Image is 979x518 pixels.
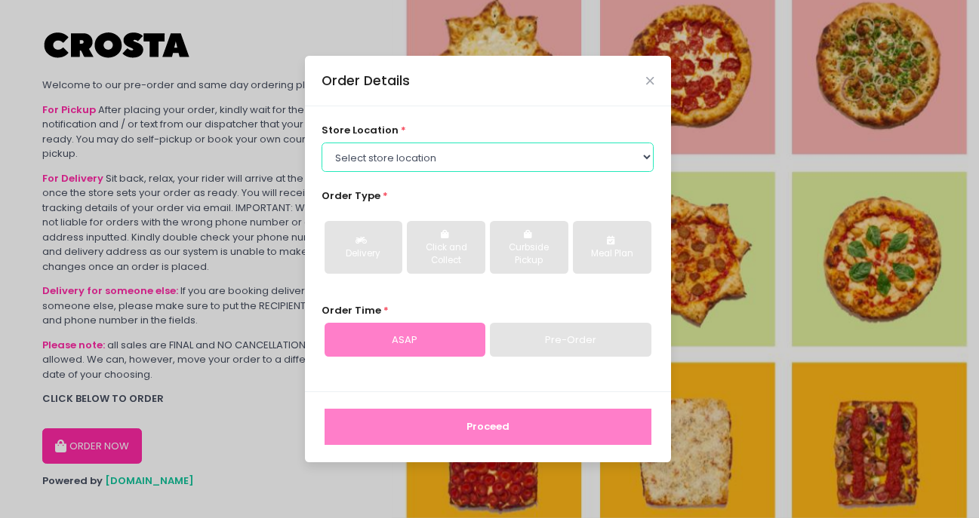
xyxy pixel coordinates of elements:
[490,221,568,274] button: Curbside Pickup
[322,71,410,90] div: Order Details
[407,221,485,274] button: Click and Collect
[322,303,381,317] span: Order Time
[325,221,402,274] button: Delivery
[322,123,399,137] span: store location
[335,247,392,261] div: Delivery
[322,189,380,203] span: Order Type
[573,221,651,274] button: Meal Plan
[325,409,651,445] button: Proceed
[583,247,640,261] div: Meal Plan
[500,241,557,268] div: Curbside Pickup
[646,77,654,84] button: Close
[417,241,474,268] div: Click and Collect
